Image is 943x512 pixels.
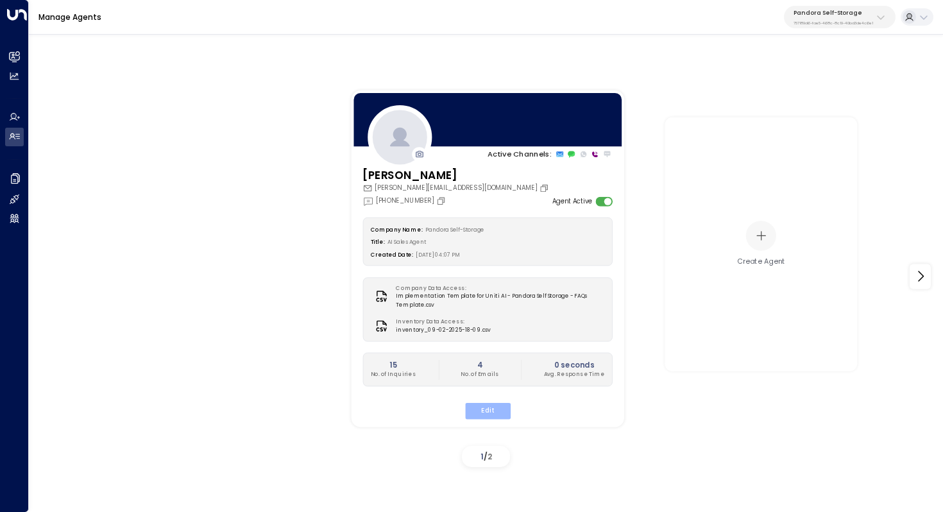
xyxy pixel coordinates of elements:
[416,252,460,259] span: [DATE] 04:07 PM
[396,326,490,334] span: inventory_09-02-2025-18-09.csv
[461,370,499,379] p: No. of Emails
[370,370,416,379] p: No. of Inquiries
[539,183,551,192] button: Copy
[362,195,448,206] div: [PHONE_NUMBER]
[737,257,785,267] div: Create Agent
[370,239,384,246] label: Title:
[370,226,422,233] label: Company Name:
[436,196,448,205] button: Copy
[461,359,499,370] h2: 4
[38,12,101,22] a: Manage Agents
[794,9,873,17] p: Pandora Self-Storage
[362,167,551,183] h3: [PERSON_NAME]
[488,451,492,462] span: 2
[784,6,896,28] button: Pandora Self-Storage757189d6-fae5-468c-8c19-40bd3de4c6e1
[370,359,416,370] h2: 15
[480,451,484,462] span: 1
[396,293,605,309] span: Implementation Template for Uniti AI - Pandora Self Storage - FAQs Template.csv
[396,284,600,293] label: Company Data Access:
[543,359,604,370] h2: 0 seconds
[462,446,510,467] div: /
[387,239,426,246] span: AI Sales Agent
[794,21,873,26] p: 757189d6-fae5-468c-8c19-40bd3de4c6e1
[464,402,510,419] button: Edit
[370,252,412,259] label: Created Date:
[362,183,551,192] div: [PERSON_NAME][EMAIL_ADDRESS][DOMAIN_NAME]
[543,370,604,379] p: Avg. Response Time
[552,196,591,206] label: Agent Active
[396,318,486,326] label: Inventory Data Access:
[425,226,484,233] span: Pandora Self-Storage
[488,148,551,159] p: Active Channels:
